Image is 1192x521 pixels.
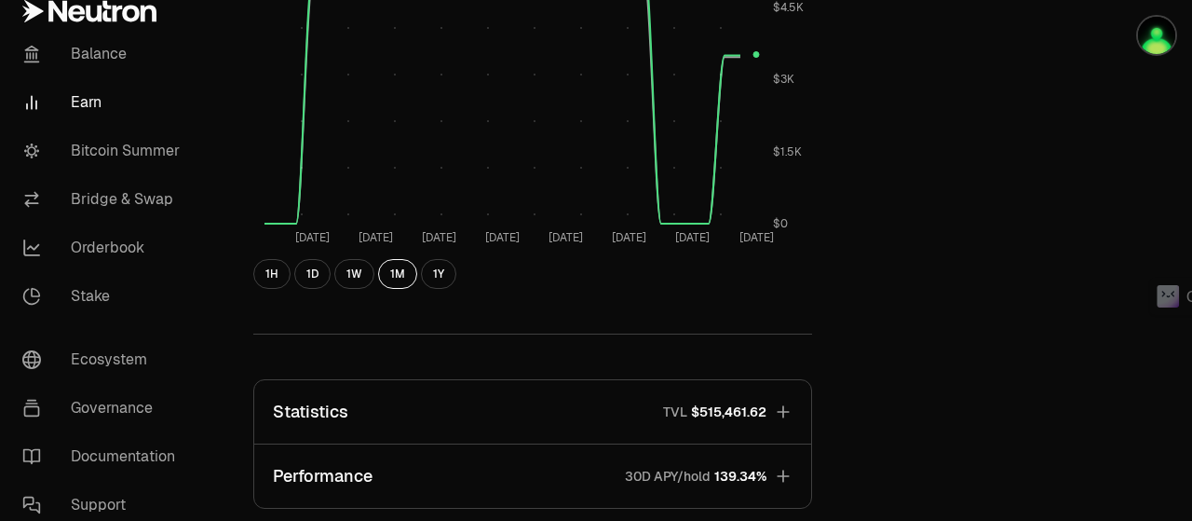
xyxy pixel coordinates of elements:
a: Governance [7,384,201,432]
tspan: [DATE] [485,230,520,245]
p: 30D APY/hold [625,467,711,486]
a: Balance [7,30,201,78]
span: $515,461.62 [691,403,766,421]
button: 1H [253,259,291,289]
button: StatisticsTVL$515,461.62 [254,380,811,444]
tspan: $1.5K [773,144,802,159]
a: Ecosystem [7,336,201,384]
a: Documentation [7,432,201,481]
a: Bitcoin Summer [7,127,201,175]
p: TVL [663,403,687,421]
a: Earn [7,78,201,127]
tspan: $3K [773,72,794,87]
a: Bridge & Swap [7,175,201,224]
tspan: $0 [773,216,788,231]
button: 1W [334,259,374,289]
button: Performance30D APY/hold139.34% [254,445,811,508]
button: 1D [294,259,331,289]
a: Stake [7,272,201,321]
a: Orderbook [7,224,201,272]
tspan: [DATE] [295,230,330,245]
p: Performance [273,463,372,489]
button: 1M [378,259,417,289]
tspan: [DATE] [739,230,774,245]
img: Kycka wallet [1138,17,1175,54]
tspan: [DATE] [675,230,710,245]
button: 1Y [421,259,456,289]
span: 139.34% [714,467,766,486]
tspan: [DATE] [422,230,456,245]
tspan: [DATE] [549,230,583,245]
p: Statistics [273,399,348,425]
tspan: [DATE] [612,230,646,245]
tspan: [DATE] [359,230,393,245]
